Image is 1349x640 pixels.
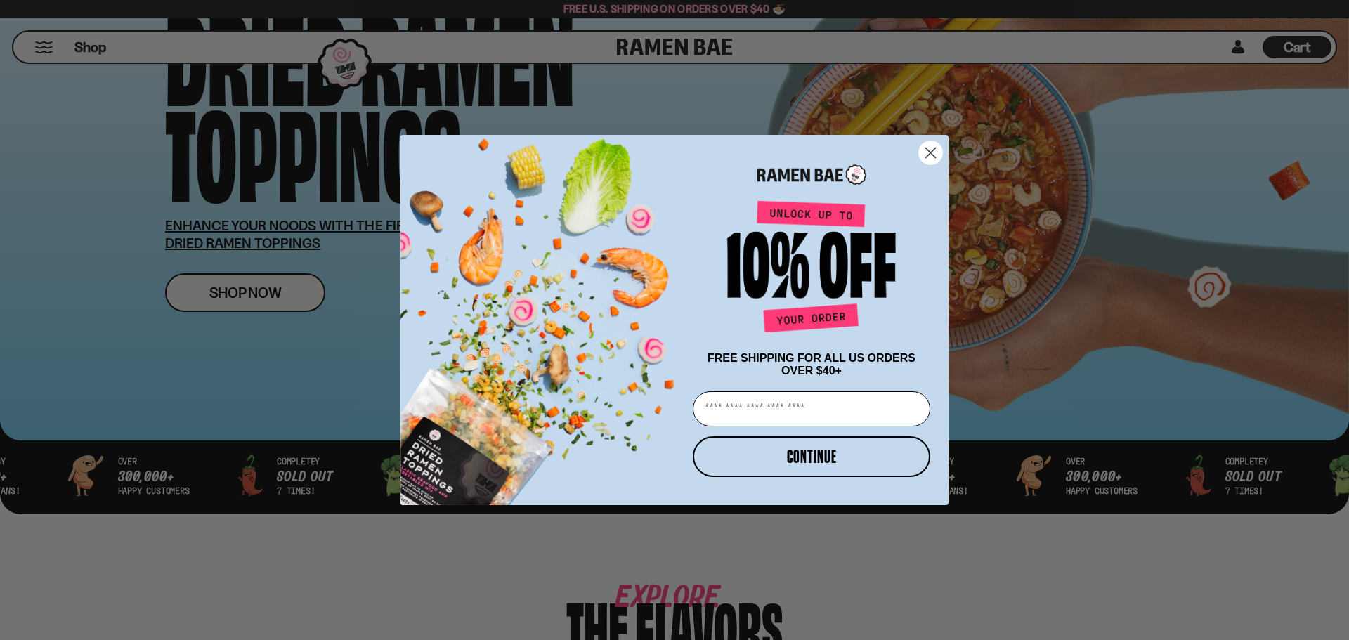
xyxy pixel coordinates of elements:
button: CONTINUE [693,436,930,477]
button: Close dialog [918,141,943,165]
img: Ramen Bae Logo [757,163,866,186]
span: FREE SHIPPING FOR ALL US ORDERS OVER $40+ [708,352,915,377]
img: ce7035ce-2e49-461c-ae4b-8ade7372f32c.png [400,123,687,505]
img: Unlock up to 10% off [724,200,899,338]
